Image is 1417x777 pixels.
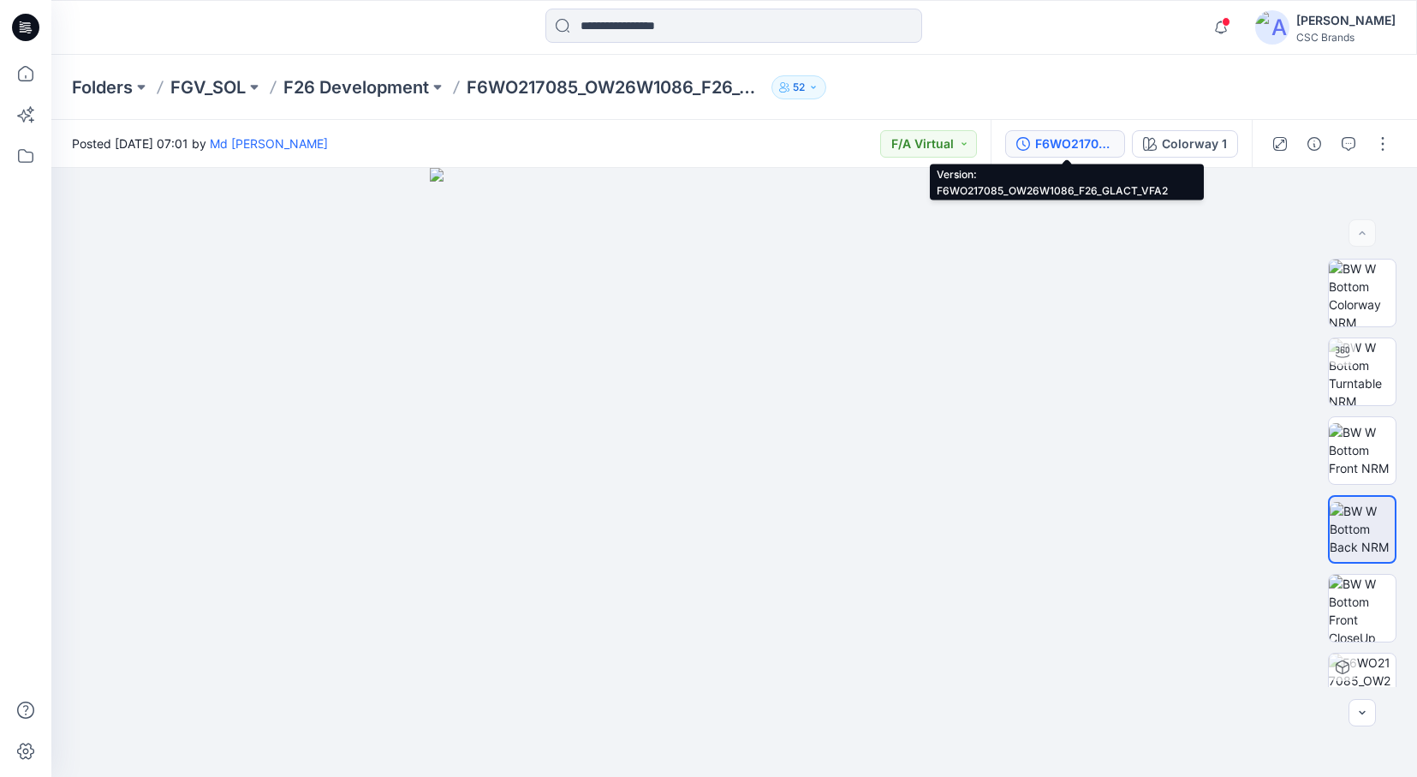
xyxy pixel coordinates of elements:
[1330,502,1395,556] img: BW W Bottom Back NRM
[771,75,826,99] button: 52
[1296,31,1396,44] div: CSC Brands
[1329,575,1396,642] img: BW W Bottom Front CloseUp NRM
[1301,130,1328,158] button: Details
[1329,338,1396,405] img: BW W Bottom Turntable NRM
[1162,134,1227,153] div: Colorway 1
[1035,134,1114,153] div: F6WO217085_OW26W1086_F26_GLACT_VFA2
[1132,130,1238,158] button: Colorway 1
[1255,10,1289,45] img: avatar
[1005,130,1125,158] button: F6WO217085_OW26W1086_F26_GLACT_VFA2
[1296,10,1396,31] div: [PERSON_NAME]
[1329,423,1396,477] img: BW W Bottom Front NRM
[793,78,805,97] p: 52
[283,75,429,99] a: F26 Development
[170,75,246,99] a: FGV_SOL
[1329,654,1396,720] img: F6WO217085_OW26W1086_F26_GLACT_VFA2 Colorway 1
[72,75,133,99] a: Folders
[467,75,765,99] p: F6WO217085_OW26W1086_F26_GLACT
[210,136,328,151] a: Md [PERSON_NAME]
[72,134,328,152] span: Posted [DATE] 07:01 by
[430,168,1039,777] img: eyJhbGciOiJIUzI1NiIsImtpZCI6IjAiLCJzbHQiOiJzZXMiLCJ0eXAiOiJKV1QifQ.eyJkYXRhIjp7InR5cGUiOiJzdG9yYW...
[1329,260,1396,326] img: BW W Bottom Colorway NRM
